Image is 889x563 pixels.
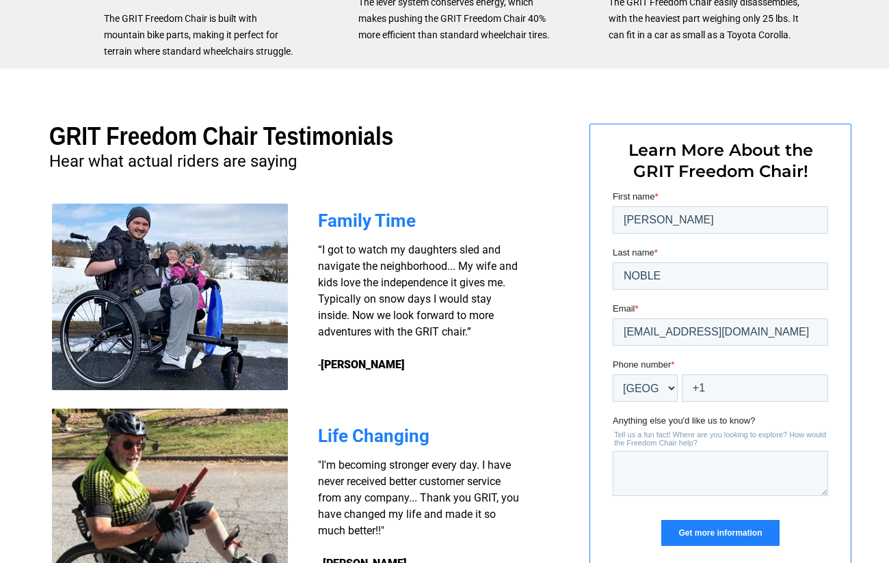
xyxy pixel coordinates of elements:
[318,426,429,446] span: Life Changing
[49,122,393,150] span: GRIT Freedom Chair Testimonials
[318,210,416,231] span: Family Time
[321,358,405,371] strong: [PERSON_NAME]
[49,152,297,171] span: Hear what actual riders are saying
[628,140,813,181] span: Learn More About the GRIT Freedom Chair!
[318,458,519,537] span: "I'm becoming stronger every day. I have never received better customer service from any company....
[104,13,293,57] span: The GRIT Freedom Chair is built with mountain bike parts, making it perfect for terrain where sta...
[318,243,518,371] span: “I got to watch my daughters sled and navigate the neighborhood... My wife and kids love the inde...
